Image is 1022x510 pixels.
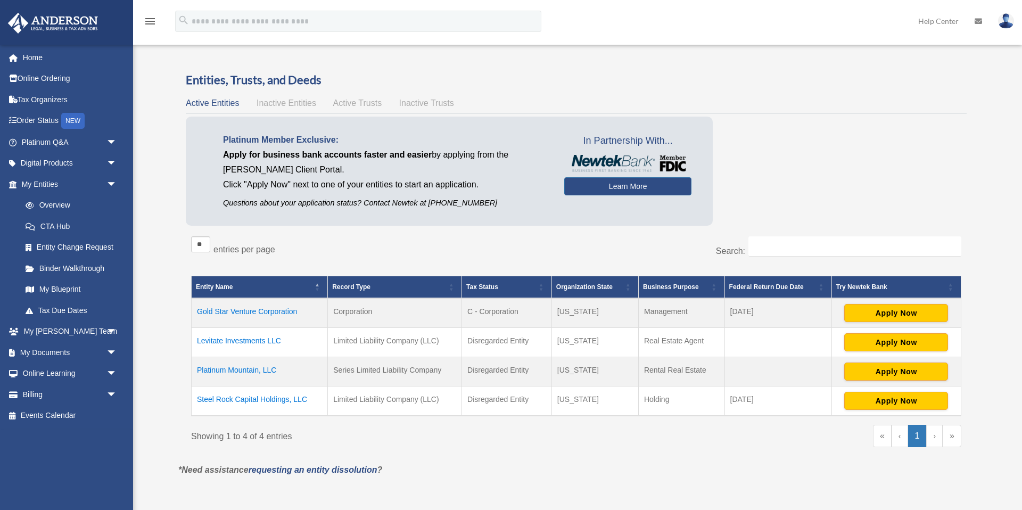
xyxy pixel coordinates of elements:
button: Apply Now [844,304,948,322]
div: NEW [61,113,85,129]
a: Binder Walkthrough [15,258,128,279]
span: arrow_drop_down [106,342,128,364]
span: Federal Return Due Date [729,283,804,291]
td: Gold Star Venture Corporation [192,298,328,328]
td: Platinum Mountain, LLC [192,357,328,386]
td: [DATE] [724,386,831,416]
a: Learn More [564,177,691,195]
td: Holding [638,386,724,416]
td: Disregarded Entity [462,386,552,416]
td: Disregarded Entity [462,327,552,357]
span: arrow_drop_down [106,363,128,385]
div: Showing 1 to 4 of 4 entries [191,425,568,444]
a: Billingarrow_drop_down [7,384,133,405]
a: My Documentsarrow_drop_down [7,342,133,363]
a: Tax Organizers [7,89,133,110]
td: Rental Real Estate [638,357,724,386]
th: Organization State: Activate to sort [551,276,638,298]
a: My Blueprint [15,279,128,300]
td: Levitate Investments LLC [192,327,328,357]
a: Entity Change Request [15,237,128,258]
span: Entity Name [196,283,233,291]
a: Order StatusNEW [7,110,133,132]
p: Click "Apply Now" next to one of your entities to start an application. [223,177,548,192]
a: My Entitiesarrow_drop_down [7,174,128,195]
a: Online Ordering [7,68,133,89]
td: [US_STATE] [551,357,638,386]
a: Previous [892,425,908,447]
a: Tax Due Dates [15,300,128,321]
p: Platinum Member Exclusive: [223,133,548,147]
span: arrow_drop_down [106,384,128,406]
a: 1 [908,425,927,447]
td: Corporation [328,298,462,328]
span: arrow_drop_down [106,321,128,343]
span: Active Entities [186,98,239,108]
a: requesting an entity dissolution [249,465,377,474]
span: Organization State [556,283,613,291]
td: [US_STATE] [551,327,638,357]
td: Limited Liability Company (LLC) [328,386,462,416]
td: Series Limited Liability Company [328,357,462,386]
span: arrow_drop_down [106,131,128,153]
td: Limited Liability Company (LLC) [328,327,462,357]
th: Business Purpose: Activate to sort [638,276,724,298]
p: by applying from the [PERSON_NAME] Client Portal. [223,147,548,177]
a: First [873,425,892,447]
th: Tax Status: Activate to sort [462,276,552,298]
a: Events Calendar [7,405,133,426]
a: My [PERSON_NAME] Teamarrow_drop_down [7,321,133,342]
span: Inactive Trusts [399,98,454,108]
a: Last [943,425,961,447]
span: In Partnership With... [564,133,691,150]
td: [DATE] [724,298,831,328]
span: Business Purpose [643,283,699,291]
a: Overview [15,195,122,216]
td: Management [638,298,724,328]
button: Apply Now [844,333,948,351]
div: Try Newtek Bank [836,281,945,293]
th: Record Type: Activate to sort [328,276,462,298]
span: Apply for business bank accounts faster and easier [223,150,432,159]
h3: Entities, Trusts, and Deeds [186,72,967,88]
button: Apply Now [844,392,948,410]
a: Next [926,425,943,447]
img: User Pic [998,13,1014,29]
span: Tax Status [466,283,498,291]
td: [US_STATE] [551,386,638,416]
p: Questions about your application status? Contact Newtek at [PHONE_NUMBER] [223,196,548,210]
span: Active Trusts [333,98,382,108]
a: Digital Productsarrow_drop_down [7,153,133,174]
td: Real Estate Agent [638,327,724,357]
th: Federal Return Due Date: Activate to sort [724,276,831,298]
th: Try Newtek Bank : Activate to sort [831,276,961,298]
button: Apply Now [844,363,948,381]
a: menu [144,19,156,28]
span: Record Type [332,283,370,291]
td: C - Corporation [462,298,552,328]
label: entries per page [213,245,275,254]
span: Inactive Entities [257,98,316,108]
td: Steel Rock Capital Holdings, LLC [192,386,328,416]
td: Disregarded Entity [462,357,552,386]
a: Online Learningarrow_drop_down [7,363,133,384]
a: Platinum Q&Aarrow_drop_down [7,131,133,153]
a: CTA Hub [15,216,128,237]
img: NewtekBankLogoSM.png [570,155,686,172]
a: Home [7,47,133,68]
i: menu [144,15,156,28]
i: search [178,14,189,26]
td: [US_STATE] [551,298,638,328]
th: Entity Name: Activate to invert sorting [192,276,328,298]
span: arrow_drop_down [106,153,128,175]
img: Anderson Advisors Platinum Portal [5,13,101,34]
em: *Need assistance ? [178,465,382,474]
label: Search: [716,246,745,256]
span: arrow_drop_down [106,174,128,195]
